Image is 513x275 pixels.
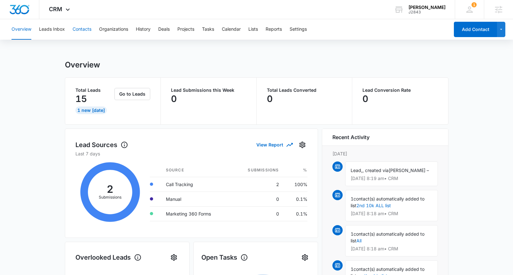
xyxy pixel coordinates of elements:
[332,150,438,157] p: [DATE]
[12,19,31,40] button: Overview
[300,252,310,263] button: Settings
[332,133,369,141] h6: Recent Activity
[161,163,231,177] th: Source
[231,163,284,177] th: Submissions
[248,19,258,40] button: Lists
[284,163,307,177] th: %
[222,19,241,40] button: Calendar
[161,192,231,206] td: Manual
[75,88,113,92] p: Total Leads
[171,94,177,104] p: 0
[297,140,307,150] button: Settings
[408,5,446,10] div: account name
[471,2,477,7] span: 1
[266,19,282,40] button: Reports
[99,19,128,40] button: Organizations
[284,206,307,221] td: 0.1%
[231,192,284,206] td: 0
[256,139,292,150] button: View Report
[73,19,91,40] button: Contacts
[114,88,150,100] button: Go to Leads
[39,19,65,40] button: Leads Inbox
[49,6,62,12] span: CRM
[202,19,214,40] button: Tasks
[351,231,424,243] span: contact(s) automatically added to list
[351,247,432,251] p: [DATE] 8:18 am • CRM
[75,150,307,157] p: Last 7 days
[75,106,107,114] div: 1 New [DATE]
[161,177,231,192] td: Call Tracking
[75,94,87,104] p: 15
[454,22,497,37] button: Add Contact
[158,19,170,40] button: Deals
[351,211,432,216] p: [DATE] 8:18 am • CRM
[362,168,389,173] span: , created via
[114,91,150,97] a: Go to Leads
[136,19,151,40] button: History
[351,266,354,272] span: 1
[351,196,424,208] span: contact(s) automatically added to list
[267,94,273,104] p: 0
[362,88,438,92] p: Lead Conversion Rate
[362,94,368,104] p: 0
[389,168,429,173] span: [PERSON_NAME] –
[471,2,477,7] div: notifications count
[177,19,194,40] button: Projects
[231,206,284,221] td: 0
[356,238,361,243] a: All
[75,140,128,150] h1: Lead Sources
[231,177,284,192] td: 2
[351,176,432,181] p: [DATE] 8:19 am • CRM
[351,168,362,173] span: Lead,
[161,206,231,221] td: Marketing 360 Forms
[171,88,246,92] p: Lead Submissions this Week
[267,88,342,92] p: Total Leads Converted
[356,203,391,208] a: 2nd 10k ALL list
[408,10,446,14] div: account id
[290,19,307,40] button: Settings
[75,253,142,262] h1: Overlooked Leads
[65,60,100,70] h1: Overview
[284,192,307,206] td: 0.1%
[284,177,307,192] td: 100%
[201,253,248,262] h1: Open Tasks
[169,252,179,263] button: Settings
[351,196,354,201] span: 1
[351,231,354,237] span: 1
